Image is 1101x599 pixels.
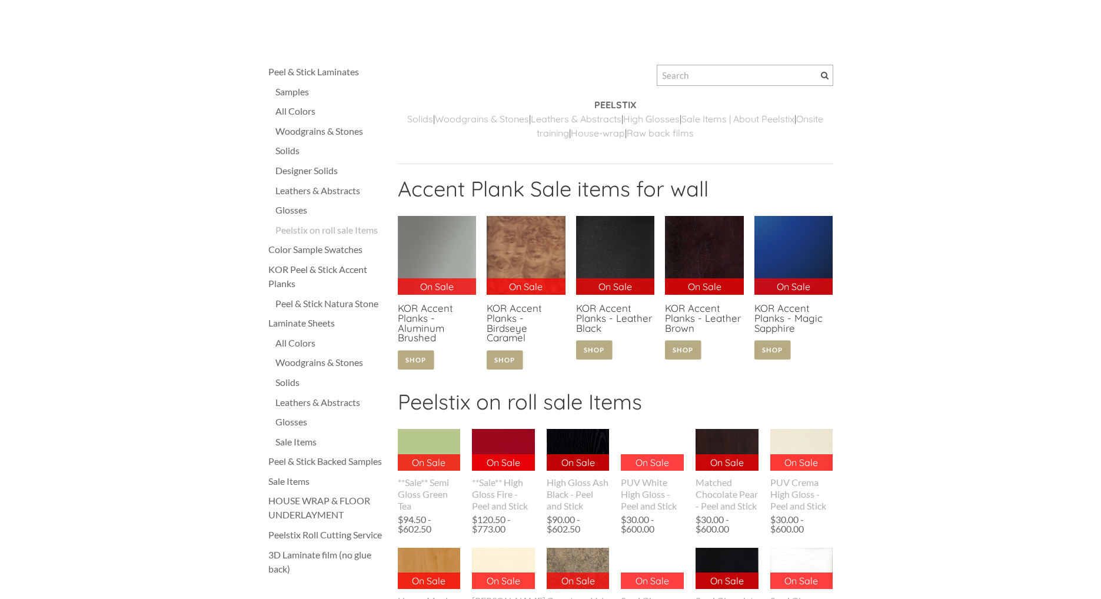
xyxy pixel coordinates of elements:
p: On Sale [472,573,535,589]
a: All Colors [275,104,386,118]
strong: PEELSTIX [594,99,636,111]
span: Search [821,72,829,79]
a: Color Sample Swatches [268,242,386,257]
a: HOUSE WRAP & FLOOR UNDERLAYMENT [268,494,386,522]
p: On Sale [472,454,535,471]
img: s832171791223022656_p500_i1_w400.jpeg [472,429,535,471]
div: High Gloss Ash Black - Peel and Stick [547,477,610,512]
a: Solids [275,375,386,390]
a: Samples [275,85,386,99]
p: On Sale [621,454,684,471]
span: | [433,113,435,125]
a: Sale Items | About Peelstix [681,113,794,125]
a: Peelstix Roll Cutting Service [268,528,386,542]
a: Peel & Stick Natura Stone [275,297,386,311]
a: 3D Laminate film (no glue back) [268,548,386,576]
a: Leathers & Abstracts [275,184,386,198]
a: On Sale **Sale** Semi Gloss Green Tea [398,429,461,511]
input: Search [657,65,833,86]
p: On Sale [696,454,759,471]
img: s832171791223022656_p489_i1_w400.jpeg [547,548,610,590]
img: s832171791223022656_p540_i1_w400.jpeg [621,429,684,471]
img: s832171791223022656_p897_i3_w500.jpeg [398,419,461,482]
div: PUV Crema High Gloss - Peel and Stick [770,477,833,512]
span: | [621,113,623,125]
a: All Colors [275,336,386,350]
span: | [794,113,796,125]
a: High Glosses [623,113,680,125]
img: s832171791223022656_p551_i2_w2048.jpeg [770,548,833,590]
img: s832171791223022656_p649_i2_w432.jpeg [397,548,461,590]
a: s [524,113,529,125]
div: Laminate Sheets [268,316,386,330]
a: Peelstix on roll sale Items [275,223,386,237]
a: s [617,113,621,125]
img: s832171791223022656_p497_i1_w400.jpeg [547,429,610,471]
img: s832171791223022656_p706_i1_w390.jpeg [770,428,833,471]
a: On Sale Matched Chocolate Pear - Peel and Stick [696,429,759,511]
a: KOR Peel & Stick Accent Planks [268,262,386,291]
a: Raw back film [627,127,689,139]
a: Peel & Stick Backed Samples [268,454,386,468]
a: House-wrap [571,127,625,139]
a: Woodgrains & Stone [435,113,524,125]
img: s832171791223022656_p474_i1_w400.jpeg [472,548,535,590]
span: | [625,127,627,139]
img: s832171791223022656_p705_i1_w400.jpeg [696,429,759,471]
p: On Sale [621,573,684,589]
a: On Sale PUV White High Gloss - Peel and Stick [621,429,684,511]
img: s832171791223022656_p549_i1_w400.jpeg [696,548,759,590]
a: Woodgrains & Stones [275,355,386,370]
span: | [569,127,571,139]
div: **Sale** Semi Gloss Green Tea [398,477,461,512]
a: Sale Items [275,435,386,449]
a: Woodgrains & Stones [275,124,386,138]
div: Designer Solids [275,164,386,178]
a: Peel & Stick Laminates [268,65,386,79]
div: $30.00 - $600.00 [696,515,759,534]
p: On Sale [696,573,759,589]
a: Glosses [275,415,386,429]
a: On Sale High Gloss Ash Black - Peel and Stick [547,429,610,511]
a: Glosses [275,203,386,217]
div: Matched Chocolate Pear - Peel and Stick [696,477,759,512]
p: On Sale [547,573,610,589]
a: Solids [275,144,386,158]
p: On Sale [770,573,833,589]
div: $30.00 - $600.00 [621,515,684,534]
p: On Sale [770,454,833,471]
a: On Sale PUV Crema High Gloss - Peel and Stick [770,429,833,511]
span: | [529,113,531,125]
p: On Sale [547,454,610,471]
a: Sale Items [268,474,386,488]
p: On Sale [398,454,461,471]
div: $90.00 - $602.50 [547,515,610,534]
span: | [680,113,681,125]
a: On Sale **Sale** High Gloss Fire - Peel and Stick [472,429,535,511]
h2: Accent Plank Sale items for wall [398,176,833,210]
div: PUV White High Gloss - Peel and Stick [621,477,684,512]
a: Leathers & Abstracts [275,395,386,410]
